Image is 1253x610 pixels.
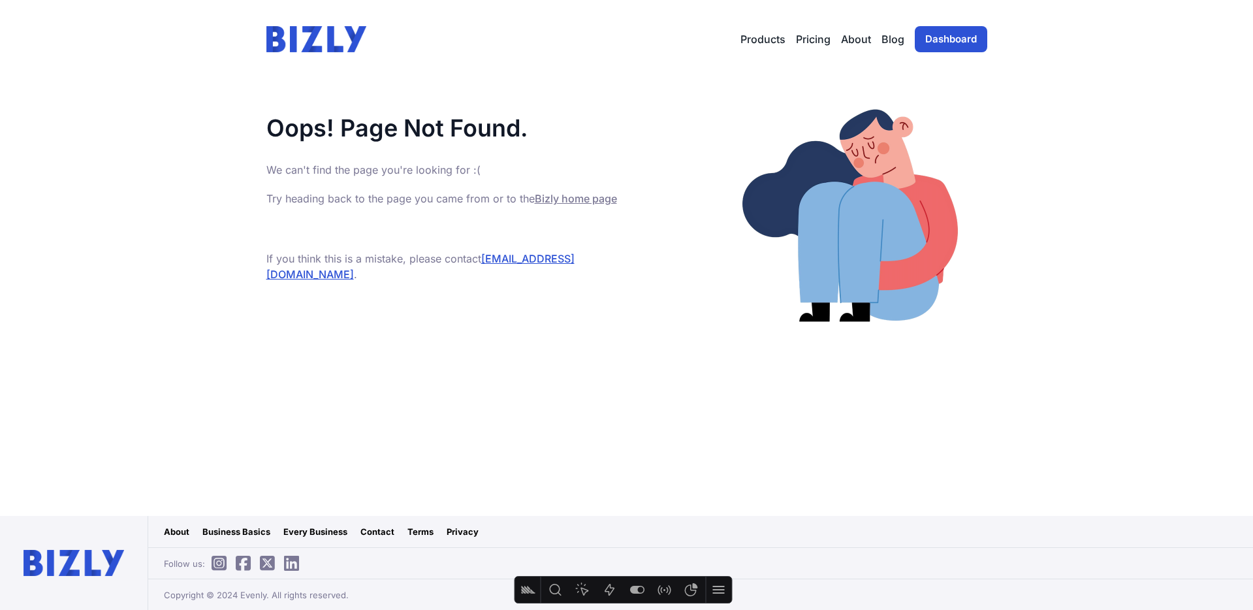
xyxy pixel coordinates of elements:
a: Pricing [796,31,831,47]
span: Copyright © 2024 Evenly. All rights reserved. [164,588,349,602]
a: Business Basics [202,525,270,538]
a: Terms [407,525,434,538]
a: Bizly home page [535,192,617,205]
p: If you think this is a mistake, please contact . [266,251,627,282]
p: Try heading back to the page you came from or to the [266,191,627,206]
a: Dashboard [915,26,987,52]
a: Blog [881,31,904,47]
a: About [841,31,871,47]
a: [EMAIL_ADDRESS][DOMAIN_NAME] [266,252,575,281]
a: Privacy [447,525,479,538]
a: Contact [360,525,394,538]
p: We can't find the page you're looking for :( [266,162,627,178]
a: Every Business [283,525,347,538]
h1: Oops! Page Not Found. [266,115,627,141]
button: Products [740,31,785,47]
span: Follow us: [164,557,306,570]
a: About [164,525,189,538]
